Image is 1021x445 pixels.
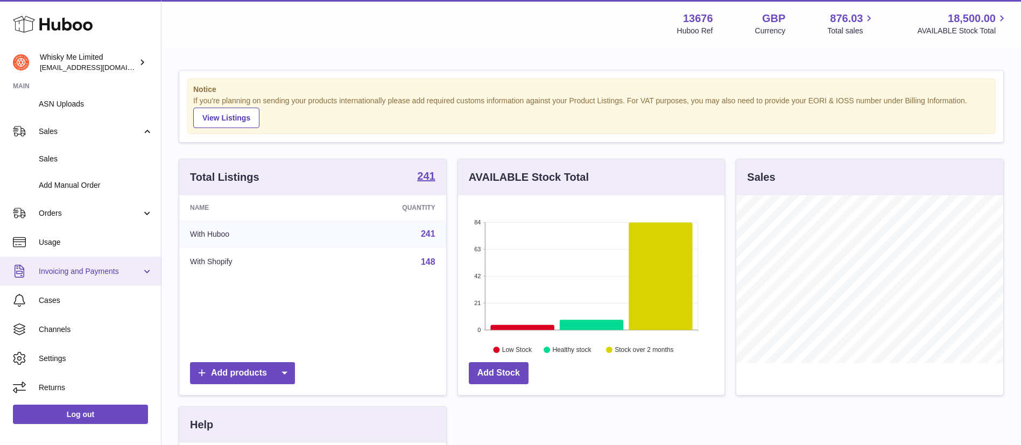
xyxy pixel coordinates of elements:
[417,171,435,183] a: 241
[39,126,142,137] span: Sales
[552,346,592,354] text: Healthy stock
[40,63,158,72] span: [EMAIL_ADDRESS][DOMAIN_NAME]
[948,11,996,26] span: 18,500.00
[39,208,142,218] span: Orders
[39,354,153,364] span: Settings
[193,96,989,128] div: If you're planning on sending your products internationally please add required customs informati...
[762,11,785,26] strong: GBP
[39,154,153,164] span: Sales
[39,237,153,248] span: Usage
[39,324,153,335] span: Channels
[474,273,481,279] text: 42
[827,26,875,36] span: Total sales
[677,26,713,36] div: Huboo Ref
[39,99,153,109] span: ASN Uploads
[190,362,295,384] a: Add products
[39,266,142,277] span: Invoicing and Payments
[469,362,529,384] a: Add Stock
[421,229,435,238] a: 241
[179,248,323,276] td: With Shopify
[747,170,775,185] h3: Sales
[474,219,481,225] text: 84
[193,84,989,95] strong: Notice
[39,180,153,190] span: Add Manual Order
[13,54,29,70] img: internalAdmin-13676@internal.huboo.com
[917,11,1008,36] a: 18,500.00 AVAILABLE Stock Total
[39,383,153,393] span: Returns
[179,220,323,248] td: With Huboo
[179,195,323,220] th: Name
[827,11,875,36] a: 876.03 Total sales
[193,108,259,128] a: View Listings
[474,246,481,252] text: 63
[474,300,481,306] text: 21
[502,346,532,354] text: Low Stock
[190,418,213,432] h3: Help
[39,295,153,306] span: Cases
[469,170,589,185] h3: AVAILABLE Stock Total
[477,327,481,333] text: 0
[755,26,786,36] div: Currency
[917,26,1008,36] span: AVAILABLE Stock Total
[190,170,259,185] h3: Total Listings
[40,52,137,73] div: Whisky Me Limited
[417,171,435,181] strong: 241
[615,346,673,354] text: Stock over 2 months
[421,257,435,266] a: 148
[323,195,446,220] th: Quantity
[683,11,713,26] strong: 13676
[13,405,148,424] a: Log out
[830,11,863,26] span: 876.03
